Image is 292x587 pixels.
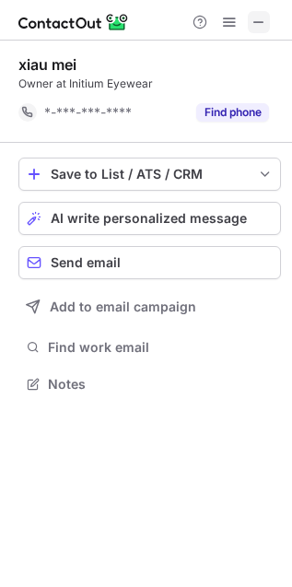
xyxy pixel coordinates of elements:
[18,202,281,235] button: AI write personalized message
[18,371,281,397] button: Notes
[48,376,274,393] span: Notes
[18,76,281,92] div: Owner at Initium Eyewear
[18,158,281,191] button: save-profile-one-click
[18,246,281,279] button: Send email
[48,339,274,356] span: Find work email
[18,290,281,323] button: Add to email campaign
[51,255,121,270] span: Send email
[196,103,269,122] button: Reveal Button
[50,299,196,314] span: Add to email campaign
[18,11,129,33] img: ContactOut v5.3.10
[51,211,247,226] span: AI write personalized message
[51,167,249,182] div: Save to List / ATS / CRM
[18,55,76,74] div: xiau mei
[18,335,281,360] button: Find work email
